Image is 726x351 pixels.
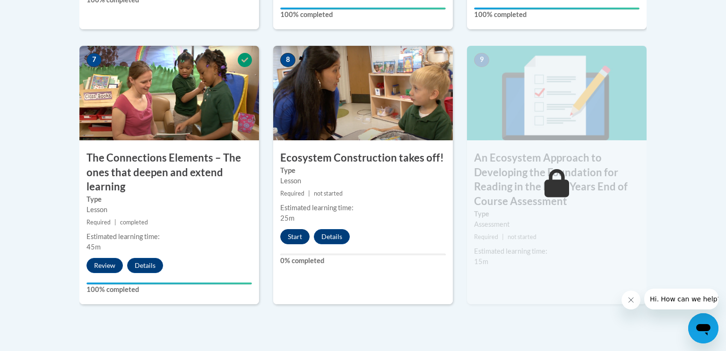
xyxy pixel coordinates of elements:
[280,214,294,222] span: 25m
[114,219,116,226] span: |
[79,151,259,194] h3: The Connections Elements – The ones that deepen and extend learning
[86,243,101,251] span: 45m
[280,229,310,244] button: Start
[280,256,446,266] label: 0% completed
[474,233,498,240] span: Required
[280,190,304,197] span: Required
[474,53,489,67] span: 9
[79,46,259,140] img: Course Image
[314,190,343,197] span: not started
[314,229,350,244] button: Details
[502,233,504,240] span: |
[280,203,446,213] div: Estimated learning time:
[467,151,647,209] h3: An Ecosystem Approach to Developing the Foundation for Reading in the Early Years End of Course A...
[280,8,446,9] div: Your progress
[120,219,148,226] span: completed
[467,46,647,140] img: Course Image
[86,258,123,273] button: Review
[474,246,640,257] div: Estimated learning time:
[508,233,536,240] span: not started
[280,165,446,176] label: Type
[622,291,640,309] iframe: Close message
[86,53,102,67] span: 7
[86,205,252,215] div: Lesson
[474,257,488,265] span: 15m
[644,289,718,309] iframe: Message from company
[280,9,446,20] label: 100% completed
[688,313,718,343] iframe: Button to launch messaging window
[86,284,252,295] label: 100% completed
[273,151,453,165] h3: Ecosystem Construction takes off!
[127,258,163,273] button: Details
[280,53,295,67] span: 8
[273,46,453,140] img: Course Image
[86,283,252,284] div: Your progress
[280,176,446,186] div: Lesson
[86,219,111,226] span: Required
[308,190,310,197] span: |
[474,209,640,219] label: Type
[86,194,252,205] label: Type
[474,8,640,9] div: Your progress
[86,231,252,242] div: Estimated learning time:
[474,219,640,230] div: Assessment
[474,9,640,20] label: 100% completed
[6,7,77,14] span: Hi. How can we help?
